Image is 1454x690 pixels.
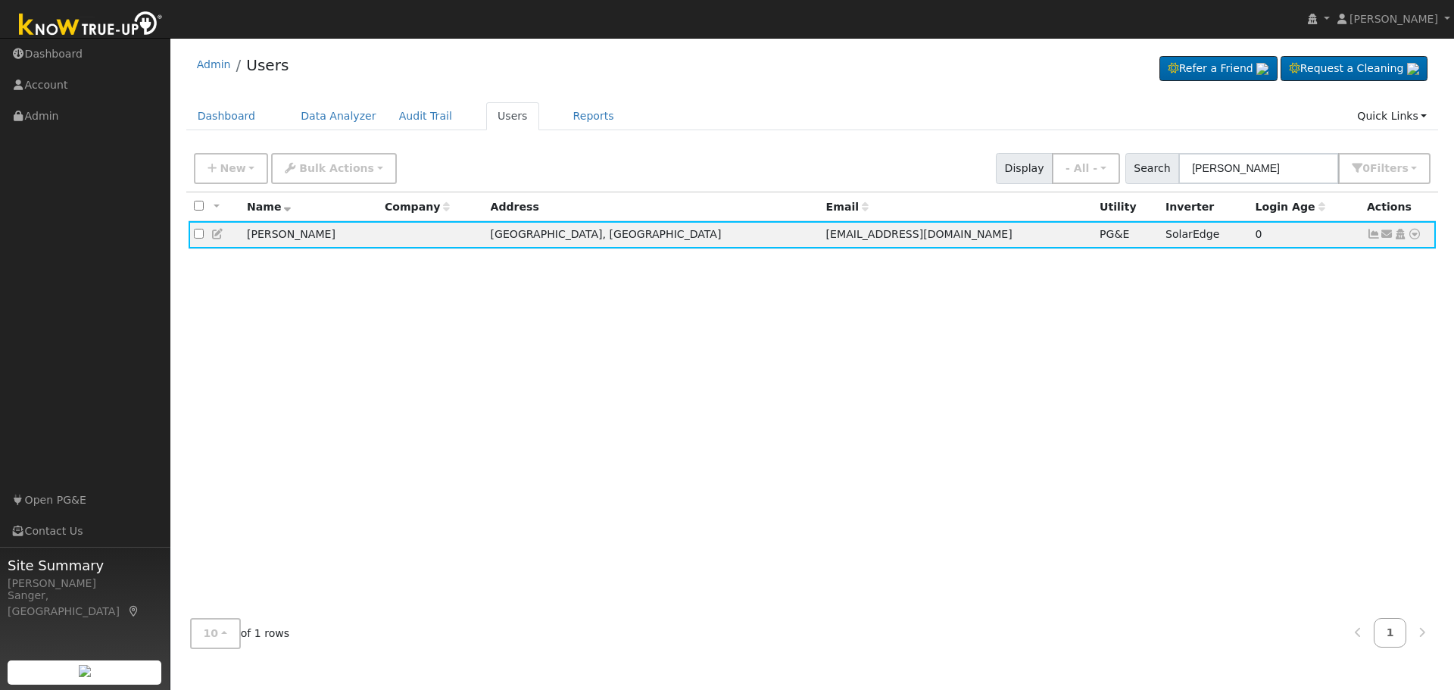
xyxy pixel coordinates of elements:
td: [GEOGRAPHIC_DATA], [GEOGRAPHIC_DATA] [485,221,821,249]
a: Login As [1393,228,1407,240]
span: Filter [1370,162,1409,174]
span: s [1402,162,1408,174]
a: Request a Cleaning [1281,56,1427,82]
a: Show Graph [1367,228,1381,240]
a: Other actions [1408,226,1421,242]
a: agrobinson1986@gmail.com [1381,226,1394,242]
img: retrieve [1256,63,1268,75]
img: retrieve [1407,63,1419,75]
span: [PERSON_NAME] [1349,13,1438,25]
div: Sanger, [GEOGRAPHIC_DATA] [8,588,162,620]
a: Data Analyzer [289,102,388,130]
span: Display [996,153,1053,184]
a: Users [246,56,289,74]
a: Admin [197,58,231,70]
div: Inverter [1165,199,1245,215]
button: New [194,153,269,184]
span: Email [826,201,869,213]
a: Map [127,605,141,617]
span: Site Summary [8,555,162,576]
a: Audit Trail [388,102,463,130]
span: [EMAIL_ADDRESS][DOMAIN_NAME] [826,228,1012,240]
div: [PERSON_NAME] [8,576,162,592]
td: [PERSON_NAME] [242,221,379,249]
div: Actions [1367,199,1431,215]
button: 0Filters [1338,153,1431,184]
button: 10 [190,618,241,649]
img: retrieve [79,665,91,677]
span: PG&E [1100,228,1129,240]
a: Quick Links [1346,102,1438,130]
span: New [220,162,245,174]
span: Bulk Actions [299,162,374,174]
a: Reports [562,102,626,130]
span: Search [1125,153,1179,184]
span: Name [247,201,292,213]
span: 10 [204,627,219,639]
span: SolarEdge [1165,228,1219,240]
a: Dashboard [186,102,267,130]
img: Know True-Up [11,8,170,42]
div: Address [491,199,816,215]
button: Bulk Actions [271,153,396,184]
a: Refer a Friend [1159,56,1278,82]
a: 1 [1374,618,1407,648]
a: Users [486,102,539,130]
span: Days since last login [1256,201,1325,213]
input: Search [1178,153,1339,184]
span: 08/13/2025 4:25:55 PM [1256,228,1262,240]
button: - All - [1052,153,1120,184]
div: Utility [1100,199,1155,215]
a: Edit User [211,228,225,240]
span: Company name [385,201,450,213]
span: of 1 rows [190,618,290,649]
